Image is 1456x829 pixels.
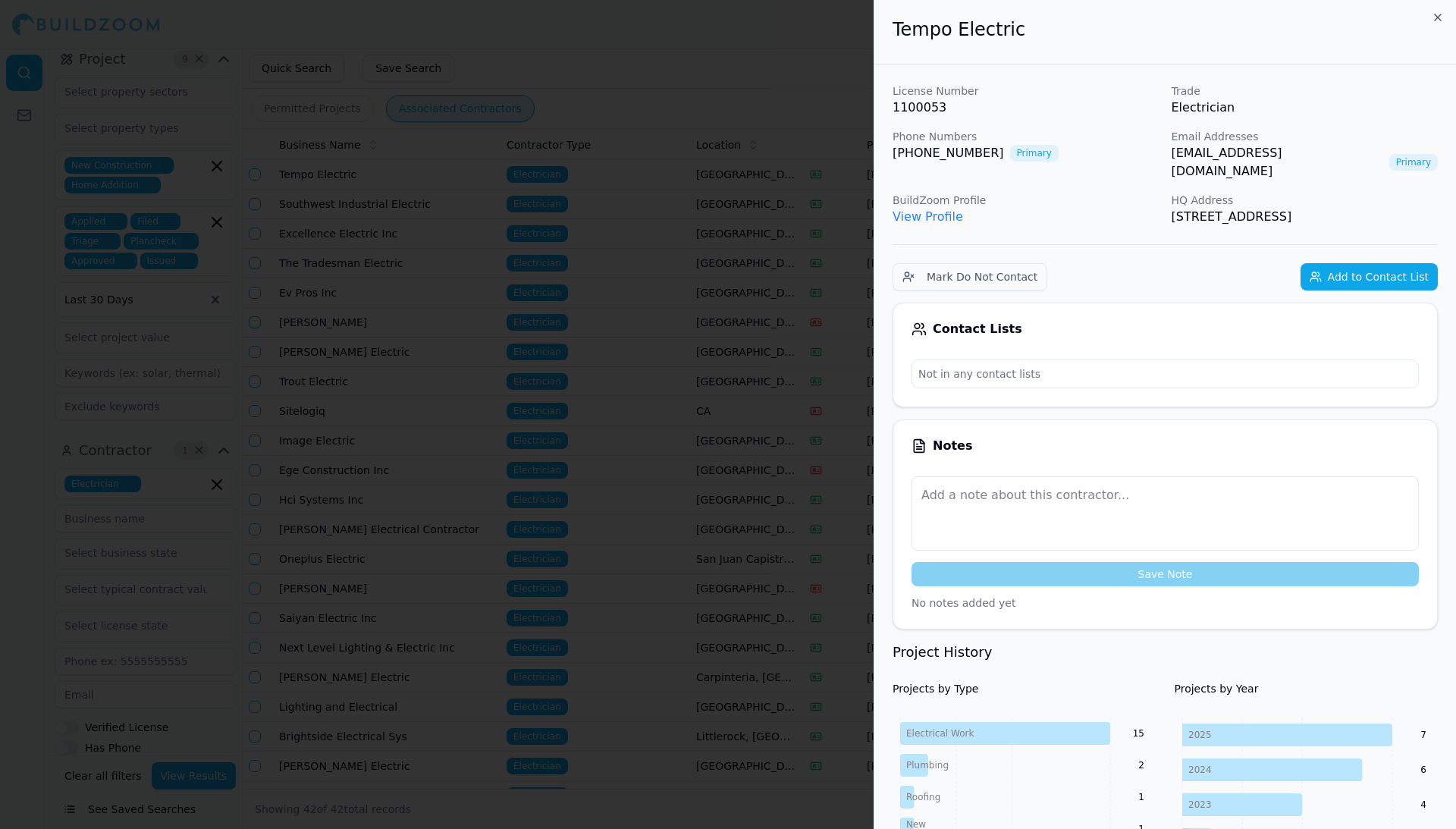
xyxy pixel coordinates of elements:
[1172,83,1439,99] p: Trade
[1172,144,1383,181] a: [EMAIL_ADDRESS][DOMAIN_NAME]
[906,760,949,771] tspan: Plumbing
[906,728,974,739] tspan: Electrical Work
[1138,760,1144,771] text: 2
[1188,765,1212,775] tspan: 2024
[1172,99,1439,117] p: Electrician
[1389,154,1438,171] span: Primary
[1420,730,1426,740] text: 7
[1138,792,1144,802] text: 1
[1010,145,1059,162] span: Primary
[893,642,1438,663] h3: Project History
[893,263,1047,290] button: Mark Do Not Contact
[893,144,1004,162] a: [PHONE_NUMBER]
[912,438,1419,454] div: Notes
[1420,765,1426,775] text: 6
[893,99,1159,117] p: 1100053
[1133,728,1144,739] text: 15
[912,595,1419,611] p: No notes added yet
[1301,263,1438,290] button: Add to Contact List
[1172,129,1439,144] p: Email Addresses
[893,209,963,224] a: View Profile
[1188,799,1212,810] tspan: 2023
[893,83,1159,99] p: License Number
[1420,799,1426,810] text: 4
[893,129,1159,144] p: Phone Numbers
[912,322,1419,337] div: Contact Lists
[1172,193,1439,208] p: HQ Address
[893,193,1159,208] p: BuildZoom Profile
[912,360,1418,388] p: Not in any contact lists
[893,681,1156,696] h4: Projects by Type
[906,792,940,802] tspan: Roofing
[1175,681,1439,696] h4: Projects by Year
[1172,208,1439,226] p: [STREET_ADDRESS]
[1188,730,1212,740] tspan: 2025
[893,17,1438,42] h2: Tempo Electric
